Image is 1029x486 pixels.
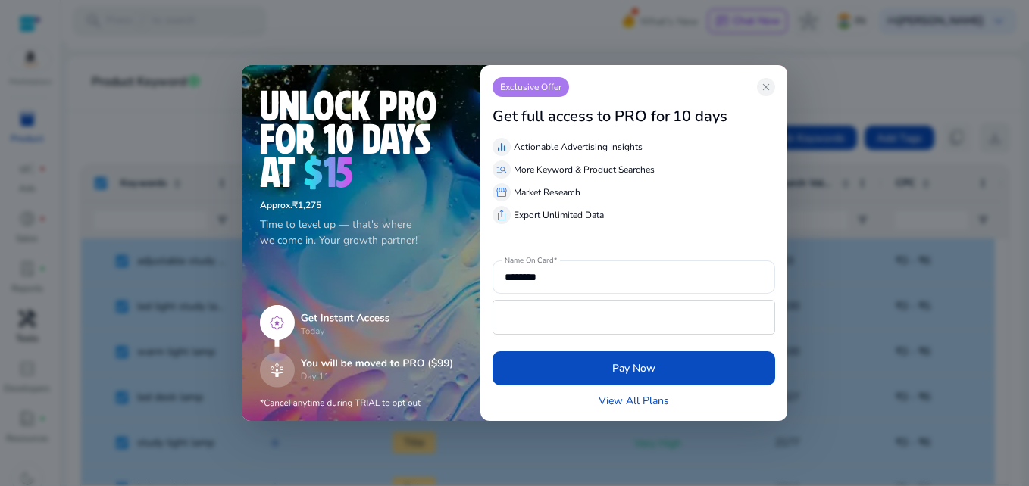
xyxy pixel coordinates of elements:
[493,351,775,385] button: Pay Now
[493,107,670,126] h3: Get full access to PRO for
[505,255,553,266] mat-label: Name On Card
[760,81,772,93] span: close
[496,164,508,176] span: manage_search
[612,360,655,376] span: Pay Now
[599,393,669,409] a: View All Plans
[501,302,767,332] iframe: Secure payment input frame
[493,77,569,97] p: Exclusive Offer
[496,141,508,153] span: equalizer
[260,217,462,248] p: Time to level up — that's where we come in. Your growth partner!
[496,186,508,198] span: storefront
[260,200,462,210] h6: ₹1,275
[514,185,580,199] p: Market Research
[514,140,643,154] p: Actionable Advertising Insights
[496,209,508,221] span: ios_share
[514,163,655,176] p: More Keyword & Product Searches
[260,199,292,211] span: Approx.
[514,208,604,222] p: Export Unlimited Data
[673,107,727,126] h3: 10 days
